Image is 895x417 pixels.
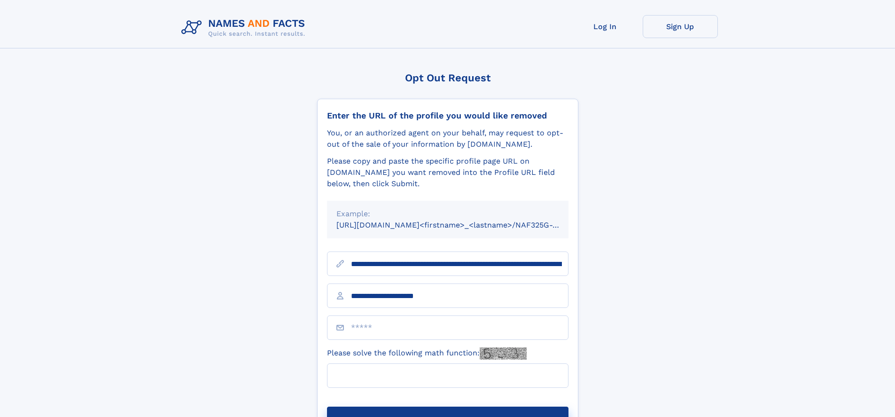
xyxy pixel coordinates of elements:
[643,15,718,38] a: Sign Up
[327,347,527,360] label: Please solve the following math function:
[336,208,559,220] div: Example:
[568,15,643,38] a: Log In
[327,110,568,121] div: Enter the URL of the profile you would like removed
[317,72,578,84] div: Opt Out Request
[336,220,586,229] small: [URL][DOMAIN_NAME]<firstname>_<lastname>/NAF325G-xxxxxxxx
[327,156,568,189] div: Please copy and paste the specific profile page URL on [DOMAIN_NAME] you want removed into the Pr...
[178,15,313,40] img: Logo Names and Facts
[327,127,568,150] div: You, or an authorized agent on your behalf, may request to opt-out of the sale of your informatio...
